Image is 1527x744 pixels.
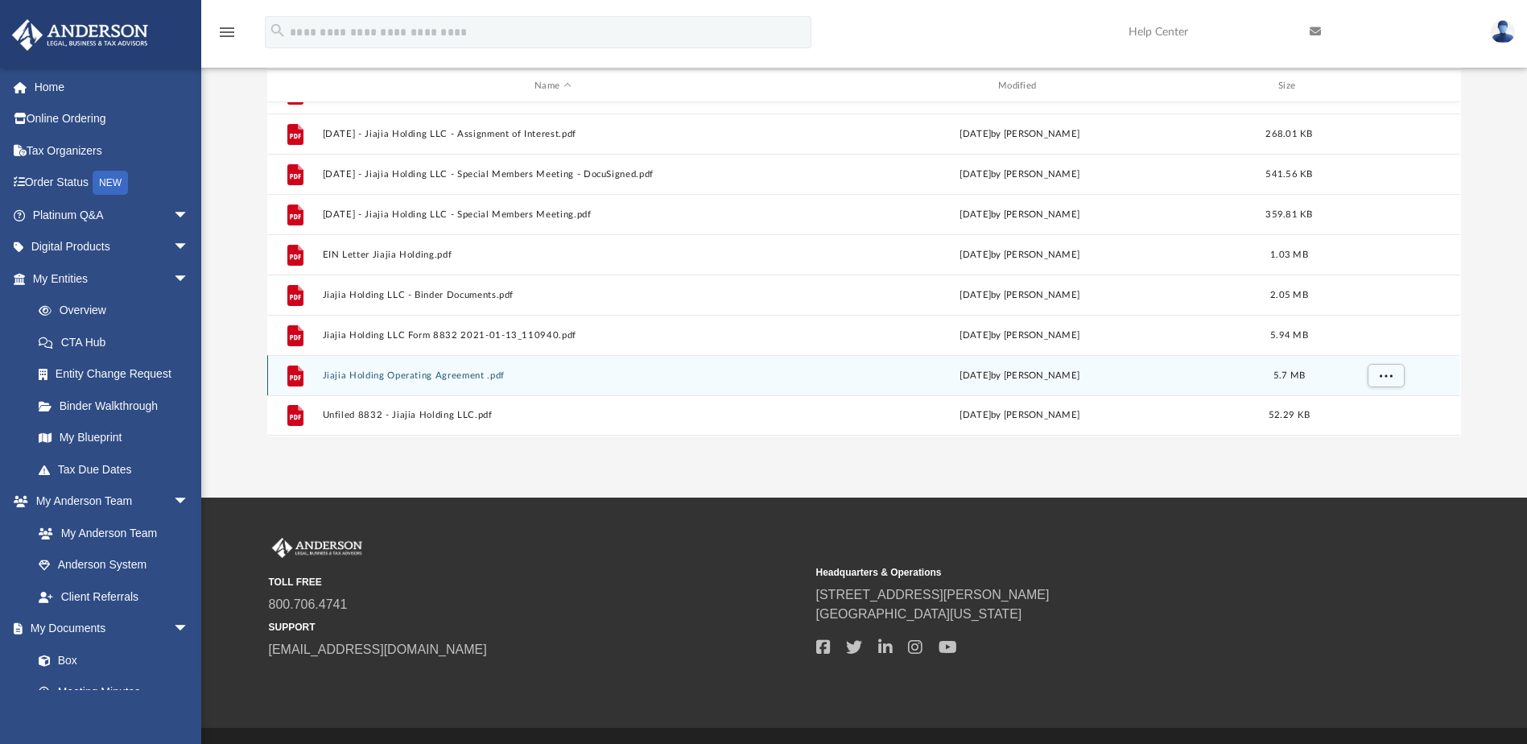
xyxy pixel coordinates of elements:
[1368,364,1405,388] button: More options
[23,453,213,486] a: Tax Due Dates
[790,329,1250,343] div: [DATE] by [PERSON_NAME]
[23,390,213,422] a: Binder Walkthrough
[11,486,205,518] a: My Anderson Teamarrow_drop_down
[11,262,213,295] a: My Entitiesarrow_drop_down
[323,209,783,220] button: [DATE] - Jiajia Holding LLC - Special Members Meeting.pdf
[267,102,1460,436] div: grid
[269,575,805,589] small: TOLL FREE
[269,597,348,611] a: 800.706.4741
[1491,20,1515,43] img: User Pic
[1270,291,1308,300] span: 2.05 MB
[323,169,783,180] button: [DATE] - Jiajia Holding LLC - Special Members Meeting - DocuSigned.pdf
[790,369,1250,383] div: [DATE] by [PERSON_NAME]
[816,588,1050,601] a: [STREET_ADDRESS][PERSON_NAME]
[11,103,213,135] a: Online Ordering
[1266,170,1313,179] span: 541.56 KB
[323,290,783,300] button: Jiajia Holding LLC - Binder Documents.pdf
[1266,130,1313,138] span: 268.01 KB
[816,607,1022,621] a: [GEOGRAPHIC_DATA][US_STATE]
[173,231,205,264] span: arrow_drop_down
[11,134,213,167] a: Tax Organizers
[1257,79,1322,93] div: Size
[1266,210,1313,219] span: 359.81 KB
[323,330,783,341] button: Jiajia Holding LLC Form 8832 2021-01-13_110940.pdf
[274,79,315,93] div: id
[11,613,205,645] a: My Documentsarrow_drop_down
[23,326,213,358] a: CTA Hub
[23,517,197,549] a: My Anderson Team
[323,370,783,381] button: Jiajia Holding Operating Agreement .pdf
[173,262,205,296] span: arrow_drop_down
[217,31,237,42] a: menu
[1329,79,1442,93] div: id
[7,19,153,51] img: Anderson Advisors Platinum Portal
[11,71,213,103] a: Home
[269,22,287,39] i: search
[173,199,205,232] span: arrow_drop_down
[1270,331,1308,340] span: 5.94 MB
[23,295,213,327] a: Overview
[11,231,213,263] a: Digital Productsarrow_drop_down
[790,409,1250,424] div: [DATE] by [PERSON_NAME]
[1270,250,1308,259] span: 1.03 MB
[23,581,205,613] a: Client Referrals
[323,411,783,421] button: Unfiled 8832 - Jiajia Holding LLC.pdf
[1273,371,1306,380] span: 5.7 MB
[790,167,1250,182] div: [DATE] by [PERSON_NAME]
[790,288,1250,303] div: [DATE] by [PERSON_NAME]
[217,23,237,42] i: menu
[269,538,365,559] img: Anderson Advisors Platinum Portal
[23,644,197,676] a: Box
[23,422,205,454] a: My Blueprint
[23,676,205,709] a: Meeting Minutes
[790,248,1250,262] div: [DATE] by [PERSON_NAME]
[322,79,782,93] div: Name
[269,643,487,656] a: [EMAIL_ADDRESS][DOMAIN_NAME]
[323,129,783,139] button: [DATE] - Jiajia Holding LLC - Assignment of Interest.pdf
[816,565,1352,580] small: Headquarters & Operations
[1269,411,1310,420] span: 52.29 KB
[173,613,205,646] span: arrow_drop_down
[23,549,205,581] a: Anderson System
[323,250,783,260] button: EIN Letter Jiajia Holding.pdf
[93,171,128,195] div: NEW
[11,199,213,231] a: Platinum Q&Aarrow_drop_down
[790,208,1250,222] div: [DATE] by [PERSON_NAME]
[269,620,805,634] small: SUPPORT
[11,167,213,200] a: Order StatusNEW
[23,358,213,391] a: Entity Change Request
[790,127,1250,142] div: [DATE] by [PERSON_NAME]
[173,486,205,519] span: arrow_drop_down
[790,79,1250,93] div: Modified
